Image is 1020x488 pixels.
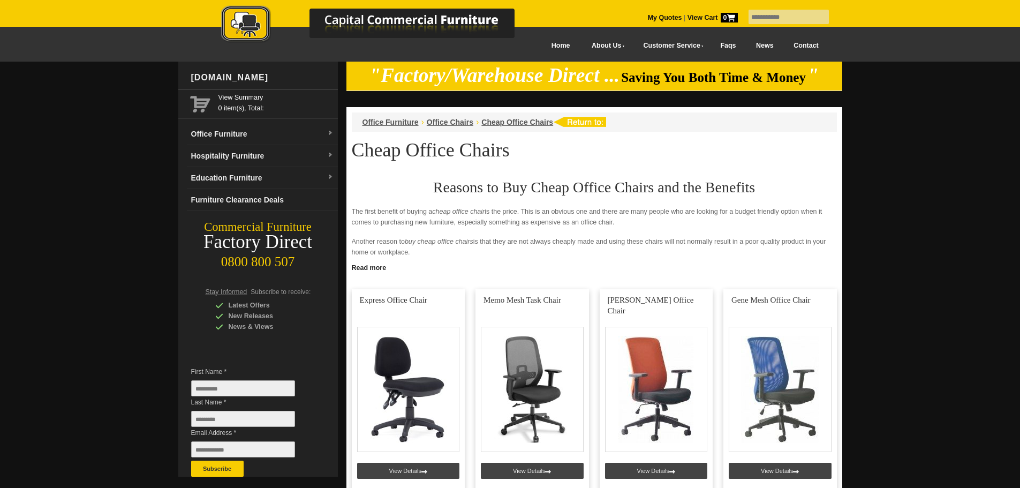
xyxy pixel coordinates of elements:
[687,14,738,21] strong: View Cart
[405,238,473,245] em: buy cheap office chairs
[206,288,247,296] span: Stay Informed
[327,130,334,137] img: dropdown
[187,167,338,189] a: Education Furnituredropdown
[215,311,317,321] div: New Releases
[187,62,338,94] div: [DOMAIN_NAME]
[327,152,334,159] img: dropdown
[187,123,338,145] a: Office Furnituredropdown
[187,189,338,211] a: Furniture Clearance Deals
[178,220,338,235] div: Commercial Furniture
[783,34,828,58] a: Contact
[553,117,606,127] img: return to
[191,380,295,396] input: First Name *
[721,13,738,22] span: 0
[192,5,566,48] a: Capital Commercial Furniture Logo
[178,235,338,250] div: Factory Direct
[346,260,842,273] a: Click to read more
[648,14,682,21] a: My Quotes
[427,118,473,126] a: Office Chairs
[481,118,553,126] a: Cheap Office Chairs
[191,461,244,477] button: Subscribe
[362,118,419,126] a: Office Furniture
[621,70,806,85] span: Saving You Both Time & Money
[352,140,837,160] h1: Cheap Office Chairs
[327,174,334,181] img: dropdown
[746,34,783,58] a: News
[711,34,746,58] a: Faqs
[631,34,710,58] a: Customer Service
[191,427,311,438] span: Email Address *
[191,441,295,457] input: Email Address *
[191,366,311,377] span: First Name *
[421,117,424,127] li: ›
[191,397,311,408] span: Last Name *
[352,236,837,258] p: Another reason to is that they are not always cheaply made and using these chairs will not normal...
[251,288,311,296] span: Subscribe to receive:
[432,208,485,215] em: cheap office chair
[369,64,619,86] em: "Factory/Warehouse Direct ...
[178,249,338,269] div: 0800 800 507
[215,321,317,332] div: News & Views
[215,300,317,311] div: Latest Offers
[476,117,479,127] li: ›
[352,206,837,228] p: The first benefit of buying a is the price. This is an obvious one and there are many people who ...
[192,5,566,44] img: Capital Commercial Furniture Logo
[218,92,334,112] span: 0 item(s), Total:
[218,92,334,103] a: View Summary
[352,179,837,196] h2: Reasons to Buy Cheap Office Chairs and the Benefits
[580,34,631,58] a: About Us
[685,14,737,21] a: View Cart0
[187,145,338,167] a: Hospitality Furnituredropdown
[807,64,819,86] em: "
[191,411,295,427] input: Last Name *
